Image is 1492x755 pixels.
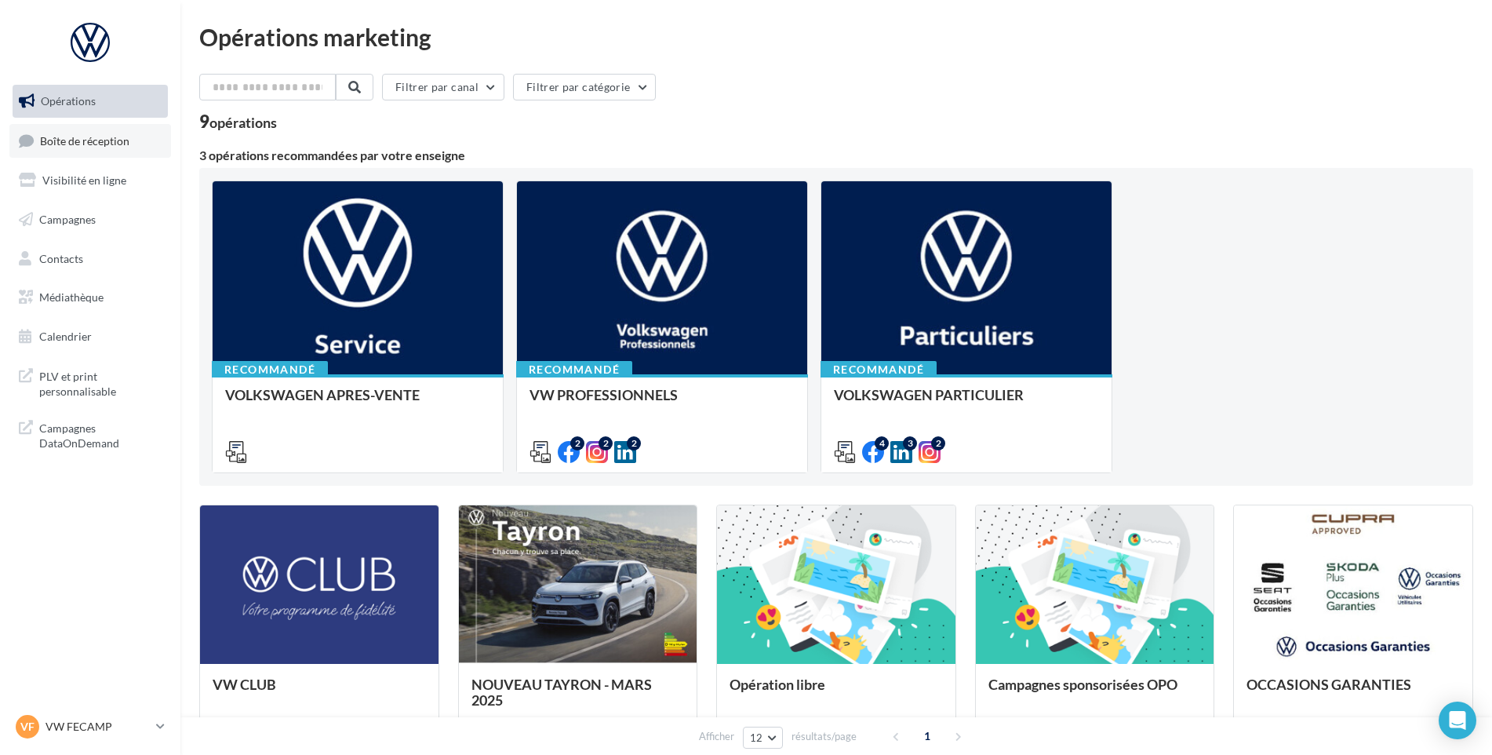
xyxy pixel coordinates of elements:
div: 4 [875,436,889,450]
span: VOLKSWAGEN PARTICULIER [834,386,1024,403]
span: 1 [915,724,940,749]
span: Médiathèque [39,290,104,304]
span: OCCASIONS GARANTIES [1246,676,1411,693]
span: NOUVEAU TAYRON - MARS 2025 [471,676,652,709]
span: Opérations [41,94,96,108]
button: Filtrer par canal [382,74,504,100]
a: Calendrier [9,320,171,353]
span: Campagnes sponsorisées OPO [988,676,1177,693]
span: VW CLUB [213,676,276,693]
div: 9 [199,113,277,130]
button: Filtrer par catégorie [513,74,656,100]
span: 12 [750,731,763,744]
span: Contacts [39,251,83,264]
span: Campagnes DataOnDemand [39,418,162,451]
a: Boîte de réception [9,124,171,158]
span: Opération libre [730,676,825,693]
div: opérations [209,115,277,129]
button: 12 [743,727,783,749]
span: Visibilité en ligne [42,173,126,187]
span: PLV et print personnalisable [39,366,162,399]
a: VF VW FECAMP [13,712,168,742]
a: PLV et print personnalisable [9,359,171,406]
p: VW FECAMP [45,719,150,735]
span: Campagnes [39,213,96,226]
a: Opérations [9,85,171,118]
div: Recommandé [516,361,632,378]
a: Visibilité en ligne [9,164,171,197]
span: Calendrier [39,330,92,343]
a: Contacts [9,243,171,275]
div: 2 [599,436,613,450]
span: VOLKSWAGEN APRES-VENTE [225,386,420,403]
div: 2 [931,436,945,450]
span: Afficher [699,729,734,744]
div: 2 [627,436,641,450]
div: 3 [903,436,917,450]
span: résultats/page [791,729,857,744]
span: Boîte de réception [40,133,129,147]
a: Campagnes DataOnDemand [9,411,171,458]
span: VF [20,719,35,735]
div: Recommandé [212,361,328,378]
div: Opérations marketing [199,25,1473,49]
div: Open Intercom Messenger [1439,702,1476,739]
span: VW PROFESSIONNELS [529,386,678,403]
div: 3 opérations recommandées par votre enseigne [199,149,1473,162]
a: Médiathèque [9,281,171,314]
a: Campagnes [9,203,171,236]
div: 2 [570,436,584,450]
div: Recommandé [821,361,937,378]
